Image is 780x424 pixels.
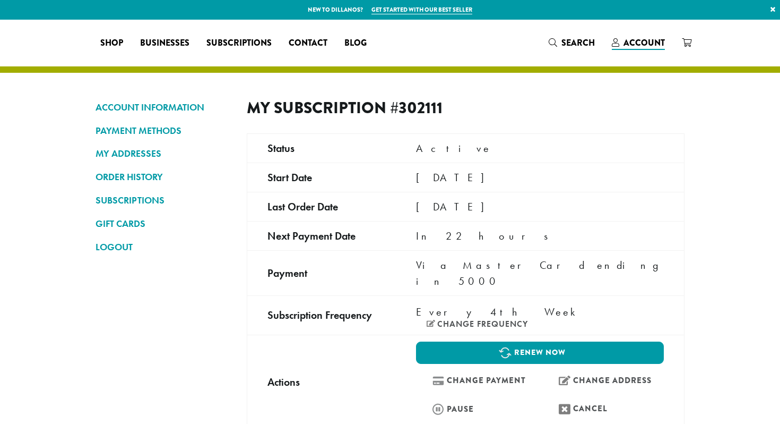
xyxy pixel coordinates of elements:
td: Payment [247,250,396,295]
span: Shop [100,37,123,50]
a: Pause [416,397,538,420]
span: Blog [344,37,367,50]
td: In 22 hours [396,221,684,250]
a: Renew now [416,342,664,364]
td: Last order date [247,192,396,221]
span: Via MasterCard ending in 5000 [416,258,661,288]
span: Every 4th Week [416,304,581,320]
a: SUBSCRIPTIONS [96,191,231,209]
a: GIFT CARDS [96,215,231,233]
a: LOGOUT [96,238,231,256]
h2: My Subscription #302111 [247,98,457,117]
td: Subscription Frequency [247,295,396,335]
a: PAYMENT METHODS [96,122,231,140]
a: Change frequency [427,320,528,328]
span: Subscriptions [206,37,272,50]
a: MY ADDRESSES [96,145,231,163]
td: [DATE] [396,192,684,221]
td: Next payment date [247,221,396,250]
a: Get started with our best seller [371,5,472,14]
a: Cancel [542,397,664,420]
a: Shop [92,35,132,52]
a: ACCOUNT INFORMATION [96,98,231,116]
span: Businesses [140,37,189,50]
a: Change address [542,369,664,392]
span: Search [561,37,595,49]
td: Active [396,133,684,163]
td: [DATE] [396,163,684,192]
a: Search [540,34,603,52]
a: ORDER HISTORY [96,168,231,186]
td: Start date [247,163,396,192]
a: Change payment [416,369,538,392]
td: Status [247,133,396,163]
span: Contact [289,37,327,50]
span: Account [623,37,665,49]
